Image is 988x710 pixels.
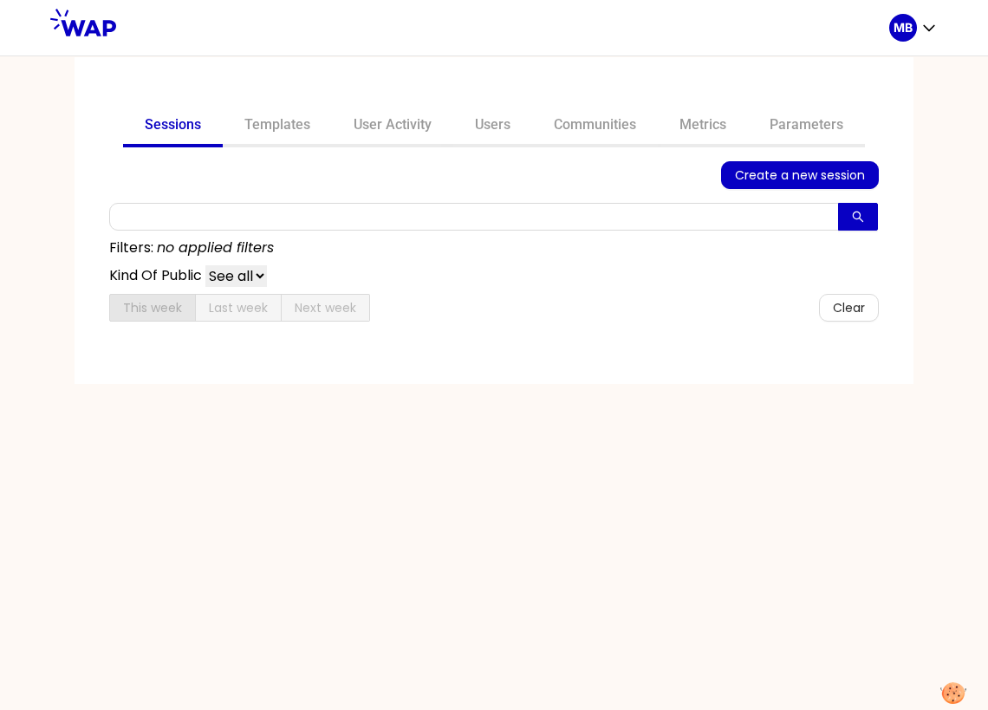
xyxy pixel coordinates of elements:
a: Users [453,106,532,147]
a: Metrics [658,106,748,147]
a: Templates [223,106,332,147]
button: search [838,203,878,231]
span: Next week [295,299,356,316]
p: Kind Of Public [109,265,202,287]
a: Communities [532,106,658,147]
p: MB [894,19,913,36]
a: User Activity [332,106,453,147]
span: Last week [209,299,268,316]
p: Filters: [109,238,153,258]
button: MB [889,14,938,42]
button: Clear [819,294,879,322]
span: Create a new session [735,166,865,185]
a: Sessions [123,106,223,147]
p: no applied filters [157,238,274,258]
a: Parameters [748,106,865,147]
span: search [852,211,864,225]
button: Create a new session [721,161,879,189]
span: Clear [833,298,865,317]
span: This week [123,299,182,316]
